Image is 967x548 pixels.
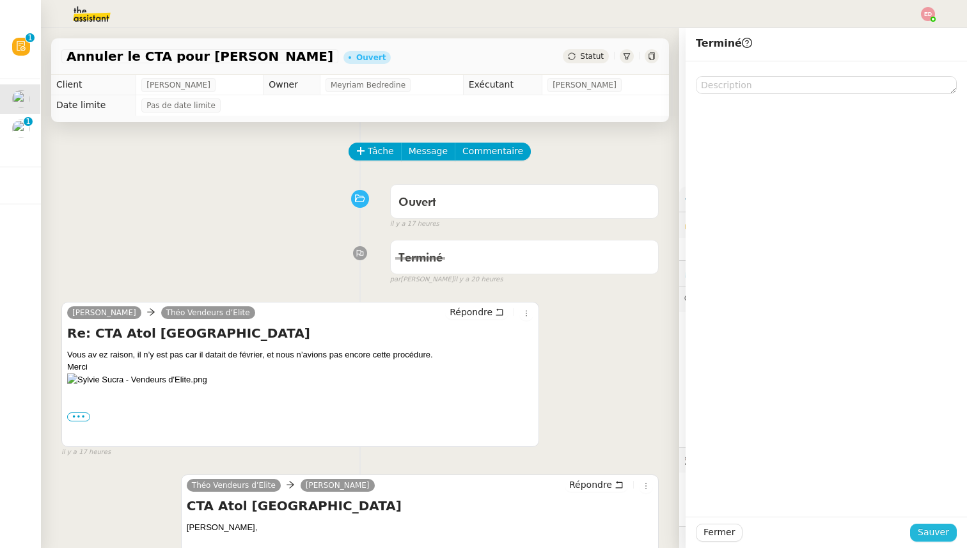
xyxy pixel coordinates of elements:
[12,120,30,137] img: users%2FxgWPCdJhSBeE5T1N2ZiossozSlm1%2Favatar%2F5b22230b-e380-461f-81e9-808a3aa6de32
[67,412,90,421] label: •••
[368,144,394,159] span: Tâche
[921,7,935,21] img: svg
[704,525,735,540] span: Fermer
[453,274,503,285] span: il y a 20 heures
[67,307,141,318] a: [PERSON_NAME]
[187,497,653,515] h4: CTA Atol [GEOGRAPHIC_DATA]
[463,75,542,95] td: Exécutant
[146,99,216,112] span: Pas de date limite
[455,143,531,160] button: Commentaire
[679,261,967,286] div: ⏲️Tâches 24:11
[569,478,612,491] span: Répondre
[161,307,255,318] a: Théo Vendeurs d’Elite
[462,144,523,159] span: Commentaire
[28,33,33,45] p: 1
[390,274,401,285] span: par
[445,305,508,319] button: Répondre
[679,187,967,212] div: ⚙️Procédures
[24,117,33,126] nz-badge-sup: 1
[390,219,439,230] span: il y a 17 heures
[679,212,967,237] div: 🔐Données client
[398,197,436,208] span: Ouvert
[51,95,136,116] td: Date limite
[51,75,136,95] td: Client
[450,306,492,318] span: Répondre
[356,54,386,61] div: Ouvert
[26,33,35,42] nz-badge-sup: 1
[696,37,752,49] span: Terminé
[146,79,210,91] span: [PERSON_NAME]
[398,253,443,264] span: Terminé
[679,286,967,311] div: 💬Commentaires 3
[580,52,604,61] span: Statut
[349,143,402,160] button: Tâche
[301,480,375,491] a: [PERSON_NAME]
[12,90,30,108] img: users%2FxgWPCdJhSBeE5T1N2ZiossozSlm1%2Favatar%2F5b22230b-e380-461f-81e9-808a3aa6de32
[187,480,281,491] a: Théo Vendeurs d’Elite
[409,144,448,159] span: Message
[263,75,320,95] td: Owner
[918,525,949,540] span: Sauver
[67,324,533,342] h4: Re: CTA Atol [GEOGRAPHIC_DATA]
[684,192,751,207] span: ⚙️
[684,217,767,232] span: 🔐
[553,79,617,91] span: [PERSON_NAME]
[684,294,789,304] span: 💬
[684,455,844,465] span: 🕵️
[67,373,533,386] img: Sylvie Sucra - Vendeurs d'Elite.png
[679,448,967,473] div: 🕵️Autres demandes en cours 5
[696,524,743,542] button: Fermer
[684,268,778,278] span: ⏲️
[67,361,533,444] div: Merci
[910,524,957,542] button: Sauver
[331,79,405,91] span: Meyriam Bedredine
[61,447,111,458] span: il y a 17 heures
[67,348,533,444] div: Vous av ez raison, il n’y est pas car il datait de février, et nous n’avions pas encore cette pro...
[390,274,503,285] small: [PERSON_NAME]
[401,143,455,160] button: Message
[565,478,628,492] button: Répondre
[67,50,333,63] span: Annuler le CTA pour [PERSON_NAME]
[26,117,31,129] p: 1
[187,521,653,534] div: [PERSON_NAME],
[684,534,724,544] span: 🧴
